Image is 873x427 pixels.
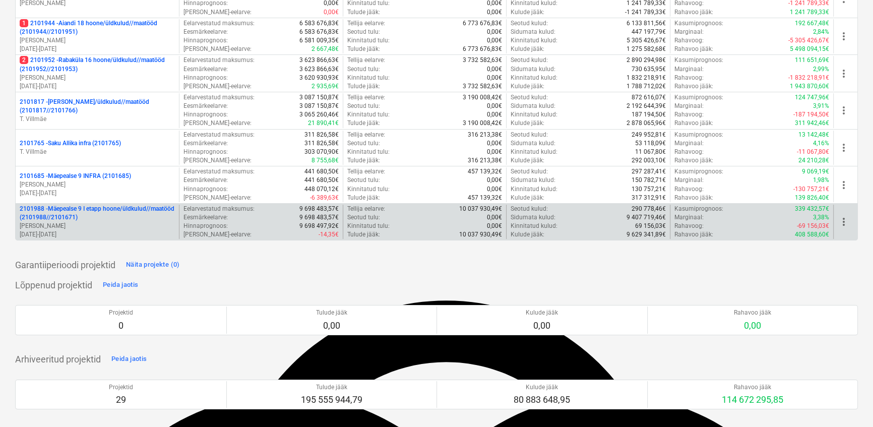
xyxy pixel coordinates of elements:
[20,139,175,156] div: 2101765 -Saku Allika infra (2101765)T. Villmäe
[511,82,544,91] p: Kulude jääk :
[347,230,380,239] p: Tulude jääk :
[347,45,380,53] p: Tulude jääk :
[20,98,175,115] p: 2101817 - [PERSON_NAME]/üldkulud//maatööd (2101817//2101766)
[627,119,666,128] p: 2 878 065,96€
[487,185,502,194] p: 0,00€
[347,213,380,222] p: Seotud tulu :
[299,36,339,45] p: 6 581 009,35€
[347,93,385,102] p: Tellija eelarve :
[511,139,555,148] p: Sidumata kulud :
[347,36,390,45] p: Kinnitatud tulu :
[299,56,339,65] p: 3 623 866,63€
[20,98,175,124] div: 2101817 -[PERSON_NAME]/üldkulud//maatööd (2101817//2101766)T. Villmäe
[526,309,558,317] p: Kulude jääk
[793,185,829,194] p: -130 757,21€
[674,56,723,65] p: Kasumiprognoos :
[674,65,704,74] p: Marginaal :
[722,383,783,392] p: Rahavoo jääk
[795,93,829,102] p: 124 747,96€
[301,394,362,406] p: 195 555 944,79
[109,309,133,317] p: Projektid
[299,65,339,74] p: 3 623 866,63€
[511,119,544,128] p: Kulude jääk :
[304,139,339,148] p: 311 826,58€
[674,36,704,45] p: Rahavoog :
[311,45,339,53] p: 2 667,48€
[299,93,339,102] p: 3 087 150,87€
[347,139,380,148] p: Seotud tulu :
[511,19,548,28] p: Seotud kulud :
[183,167,255,176] p: Eelarvestatud maksumus :
[20,74,175,82] p: [PERSON_NAME]
[511,131,548,139] p: Seotud kulud :
[304,131,339,139] p: 311 826,58€
[632,110,666,119] p: 187 194,50€
[20,148,175,156] p: T. Villmäe
[487,36,502,45] p: 0,00€
[20,19,175,54] div: 12101944 -Aiandi 18 hoone/üldkulud//maatööd (2101944//2101951)[PERSON_NAME][DATE]-[DATE]
[299,213,339,222] p: 9 698 483,57€
[487,8,502,17] p: 0,00€
[310,194,339,202] p: -6 389,63€
[674,148,704,156] p: Rahavoog :
[347,28,380,36] p: Seotud tulu :
[463,93,502,102] p: 3 190 008,42€
[674,213,704,222] p: Marginaal :
[514,394,570,406] p: 80 883 648,95
[487,139,502,148] p: 0,00€
[311,82,339,91] p: 2 935,69€
[183,222,228,230] p: Hinnaprognoos :
[347,148,390,156] p: Kinnitatud tulu :
[526,320,558,332] p: 0,00
[511,93,548,102] p: Seotud kulud :
[674,131,723,139] p: Kasumiprognoos :
[511,156,544,165] p: Kulude jääk :
[790,8,829,17] p: 1 241 789,33€
[20,222,175,230] p: [PERSON_NAME]
[308,119,339,128] p: 21 890,41€
[463,19,502,28] p: 6 773 676,83€
[674,230,713,239] p: Rahavoo jääk :
[347,65,380,74] p: Seotud tulu :
[788,36,829,45] p: -5 305 426,67€
[299,19,339,28] p: 6 583 676,83€
[795,205,829,213] p: 339 432,57€
[674,110,704,119] p: Rahavoog :
[487,65,502,74] p: 0,00€
[511,45,544,53] p: Kulude jääk :
[183,74,228,82] p: Hinnaprognoos :
[511,185,557,194] p: Kinnitatud kulud :
[635,139,666,148] p: 53 118,09€
[183,139,228,148] p: Eesmärkeelarve :
[347,205,385,213] p: Tellija eelarve :
[347,56,385,65] p: Tellija eelarve :
[183,230,252,239] p: [PERSON_NAME]-eelarve :
[627,82,666,91] p: 1 788 712,02€
[674,28,704,36] p: Marginaal :
[347,19,385,28] p: Tellija eelarve :
[459,205,502,213] p: 10 037 930,49€
[795,56,829,65] p: 111 651,69€
[813,65,829,74] p: 2,99%
[183,102,228,110] p: Eesmärkeelarve :
[347,194,380,202] p: Tulude jääk :
[103,279,138,291] div: Peida jaotis
[183,19,255,28] p: Eelarvestatud maksumus :
[511,167,548,176] p: Seotud kulud :
[838,142,850,154] span: more_vert
[316,320,347,332] p: 0,00
[632,176,666,185] p: 150 782,71€
[20,115,175,124] p: T. Villmäe
[183,45,252,53] p: [PERSON_NAME]-eelarve :
[795,119,829,128] p: 311 942,46€
[183,156,252,165] p: [PERSON_NAME]-eelarve :
[123,257,182,273] button: Näita projekte (0)
[299,222,339,230] p: 9 698 497,92€
[304,185,339,194] p: 448 070,12€
[627,45,666,53] p: 1 275 582,68€
[347,156,380,165] p: Tulude jääk :
[632,93,666,102] p: 872 616,07€
[487,148,502,156] p: 0,00€
[632,156,666,165] p: 292 003,10€
[319,230,339,239] p: -14,35€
